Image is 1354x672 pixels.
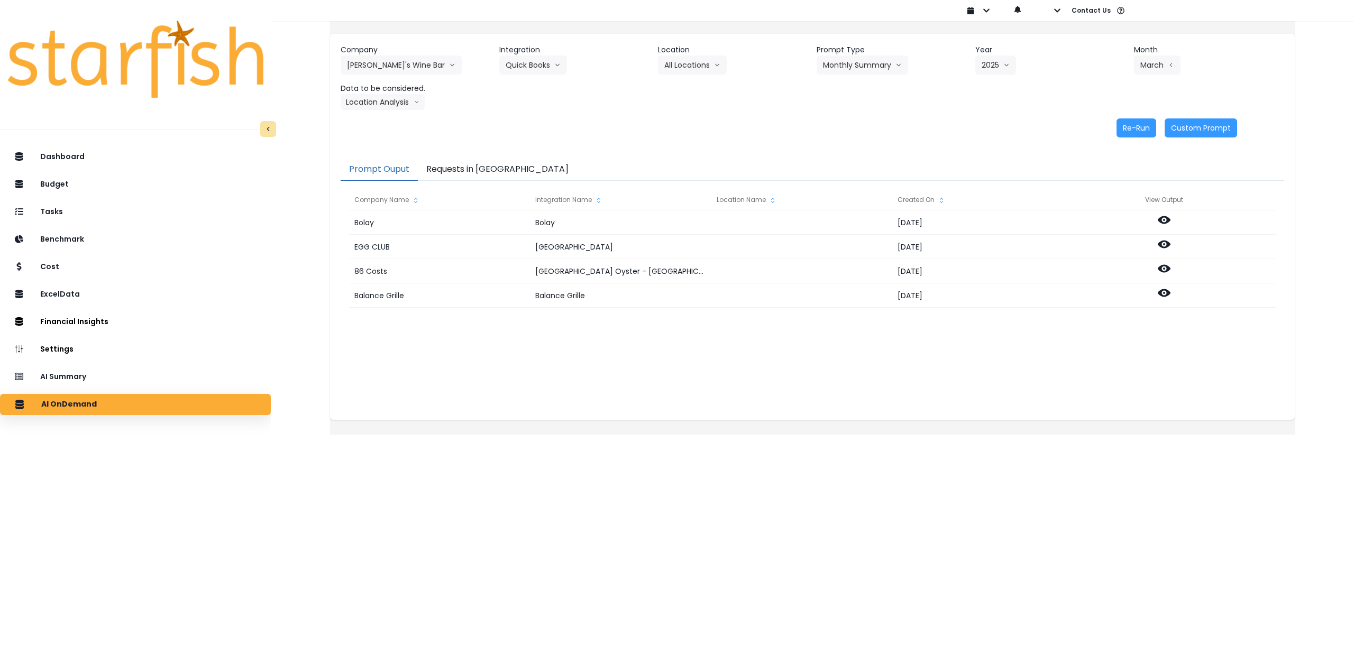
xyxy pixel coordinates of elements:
[1134,44,1284,56] header: Month
[892,259,1073,283] div: [DATE]
[41,400,97,409] p: AI OnDemand
[769,196,777,205] svg: sort
[449,60,455,70] svg: arrow down line
[40,152,85,161] p: Dashboard
[499,56,567,75] button: Quick Booksarrow down line
[349,283,529,308] div: Balance Grille
[40,372,86,381] p: AI Summary
[711,189,892,210] div: Location Name
[530,189,710,210] div: Integration Name
[594,196,603,205] svg: sort
[341,56,462,75] button: [PERSON_NAME]'s Wine Bararrow down line
[895,60,902,70] svg: arrow down line
[341,44,491,56] header: Company
[499,44,649,56] header: Integration
[341,83,491,94] header: Data to be considered.
[530,283,710,308] div: Balance Grille
[40,290,80,299] p: ExcelData
[40,235,84,244] p: Benchmark
[411,196,420,205] svg: sort
[349,259,529,283] div: 86 Costs
[341,159,418,181] button: Prompt Ouput
[40,262,59,271] p: Cost
[1074,189,1255,210] div: View Output
[530,210,710,235] div: Bolay
[658,44,808,56] header: Location
[892,210,1073,235] div: [DATE]
[892,235,1073,259] div: [DATE]
[554,60,561,70] svg: arrow down line
[341,94,425,110] button: Location Analysisarrow down line
[530,235,710,259] div: [GEOGRAPHIC_DATA]
[817,56,908,75] button: Monthly Summaryarrow down line
[658,56,727,75] button: All Locationsarrow down line
[817,44,967,56] header: Prompt Type
[975,44,1126,56] header: Year
[349,189,529,210] div: Company Name
[714,60,720,70] svg: arrow down line
[1117,118,1156,137] button: Re-Run
[1168,60,1174,70] svg: arrow left line
[418,159,577,181] button: Requests in [GEOGRAPHIC_DATA]
[1134,56,1181,75] button: Marcharrow left line
[349,210,529,235] div: Bolay
[530,259,710,283] div: [GEOGRAPHIC_DATA] Oyster - [GEOGRAPHIC_DATA]
[1003,60,1010,70] svg: arrow down line
[892,283,1073,308] div: [DATE]
[349,235,529,259] div: EGG CLUB
[414,97,419,107] svg: arrow down line
[1165,118,1237,137] button: Custom Prompt
[40,207,63,216] p: Tasks
[892,189,1073,210] div: Created On
[975,56,1016,75] button: 2025arrow down line
[40,180,69,189] p: Budget
[937,196,946,205] svg: sort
